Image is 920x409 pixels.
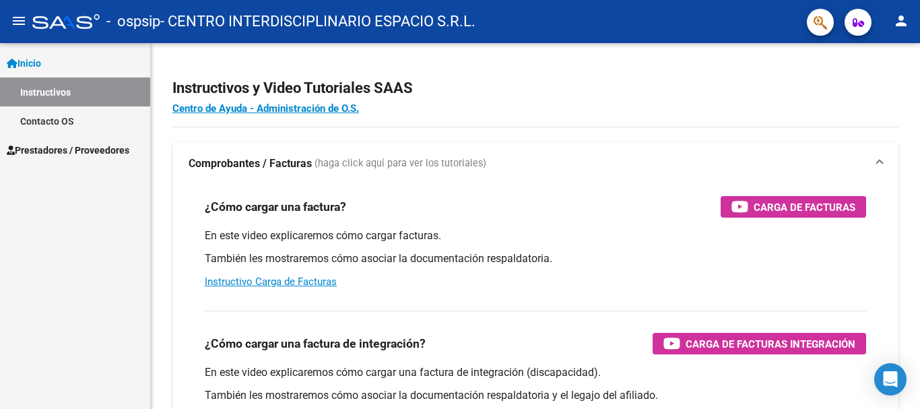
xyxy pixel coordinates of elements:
[205,388,866,403] p: También les mostraremos cómo asociar la documentación respaldatoria y el legajo del afiliado.
[205,276,337,288] a: Instructivo Carga de Facturas
[160,7,475,36] span: - CENTRO INTERDISCIPLINARIO ESPACIO S.R.L.
[721,196,866,218] button: Carga de Facturas
[653,333,866,354] button: Carga de Facturas Integración
[205,197,346,216] h3: ¿Cómo cargar una factura?
[205,365,866,380] p: En este video explicaremos cómo cargar una factura de integración (discapacidad).
[205,228,866,243] p: En este video explicaremos cómo cargar facturas.
[189,156,312,171] strong: Comprobantes / Facturas
[754,199,855,216] span: Carga de Facturas
[205,251,866,266] p: También les mostraremos cómo asociar la documentación respaldatoria.
[7,143,129,158] span: Prestadores / Proveedores
[686,336,855,352] span: Carga de Facturas Integración
[11,13,27,29] mat-icon: menu
[874,363,907,396] div: Open Intercom Messenger
[172,102,359,115] a: Centro de Ayuda - Administración de O.S.
[205,334,426,353] h3: ¿Cómo cargar una factura de integración?
[172,142,898,185] mat-expansion-panel-header: Comprobantes / Facturas (haga click aquí para ver los tutoriales)
[893,13,909,29] mat-icon: person
[106,7,160,36] span: - ospsip
[172,75,898,101] h2: Instructivos y Video Tutoriales SAAS
[315,156,486,171] span: (haga click aquí para ver los tutoriales)
[7,56,41,71] span: Inicio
